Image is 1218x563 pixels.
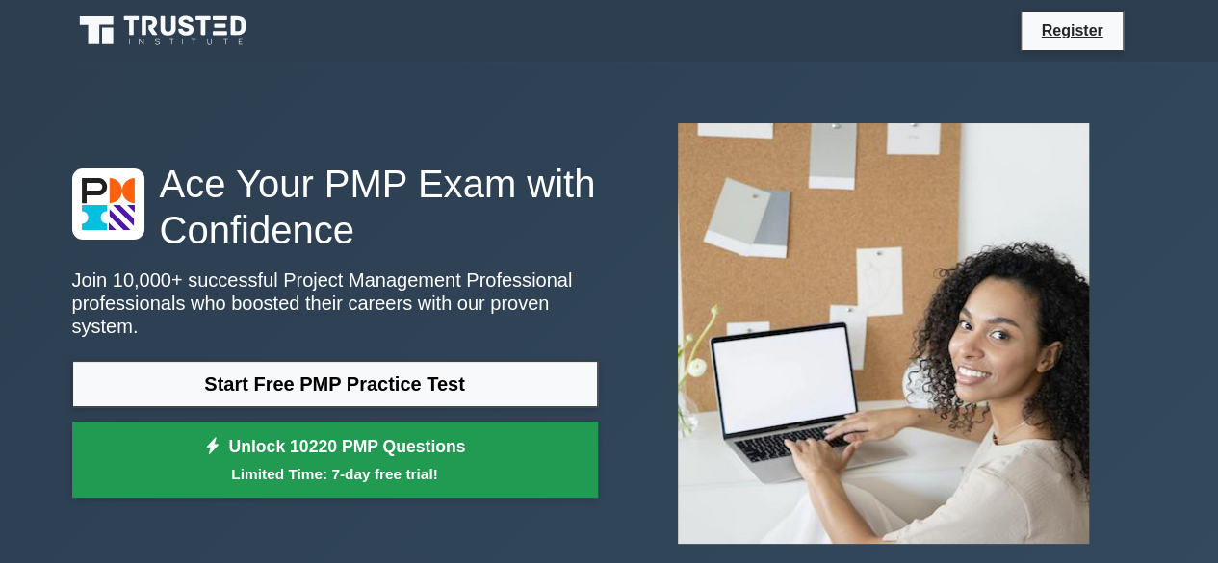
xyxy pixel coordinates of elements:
a: Register [1029,18,1114,42]
small: Limited Time: 7-day free trial! [96,463,574,485]
h1: Ace Your PMP Exam with Confidence [72,161,598,253]
a: Start Free PMP Practice Test [72,361,598,407]
a: Unlock 10220 PMP QuestionsLimited Time: 7-day free trial! [72,422,598,499]
p: Join 10,000+ successful Project Management Professional professionals who boosted their careers w... [72,269,598,338]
